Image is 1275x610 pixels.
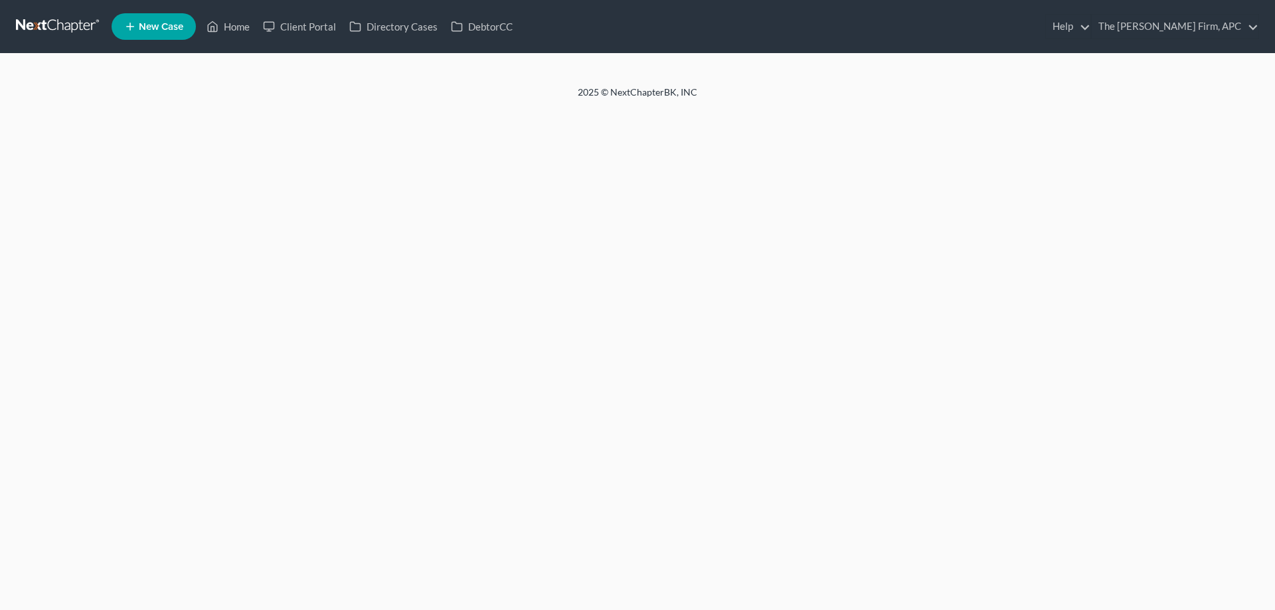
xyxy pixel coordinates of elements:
[200,15,256,38] a: Home
[343,15,444,38] a: Directory Cases
[444,15,519,38] a: DebtorCC
[259,86,1016,110] div: 2025 © NextChapterBK, INC
[112,13,196,40] new-legal-case-button: New Case
[256,15,343,38] a: Client Portal
[1046,15,1090,38] a: Help
[1092,15,1258,38] a: The [PERSON_NAME] Firm, APC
